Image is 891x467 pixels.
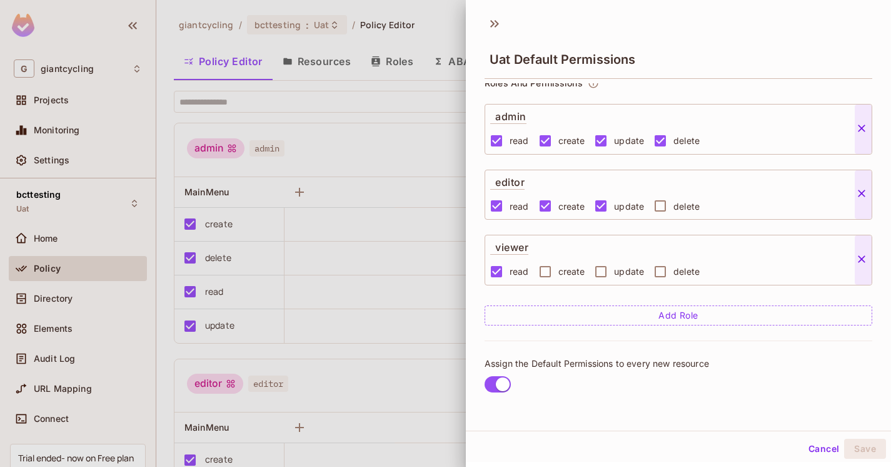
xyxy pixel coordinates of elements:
[510,265,529,277] span: read
[485,358,709,369] span: Assign the Default Permissions to every new resource
[673,135,700,146] span: delete
[614,135,644,146] span: update
[490,235,528,255] p: viewer
[558,200,585,212] span: create
[558,135,585,146] span: create
[844,439,886,459] button: Save
[673,265,700,277] span: delete
[510,135,529,146] span: read
[558,265,585,277] span: create
[485,78,583,88] p: Roles And Permissions
[510,200,529,212] span: read
[614,200,644,212] span: update
[490,52,635,67] span: Uat Default Permissions
[490,170,525,190] p: editor
[485,305,872,326] button: Add Role
[490,105,526,124] p: admin
[614,265,644,277] span: update
[673,200,700,212] span: delete
[803,439,844,459] button: Cancel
